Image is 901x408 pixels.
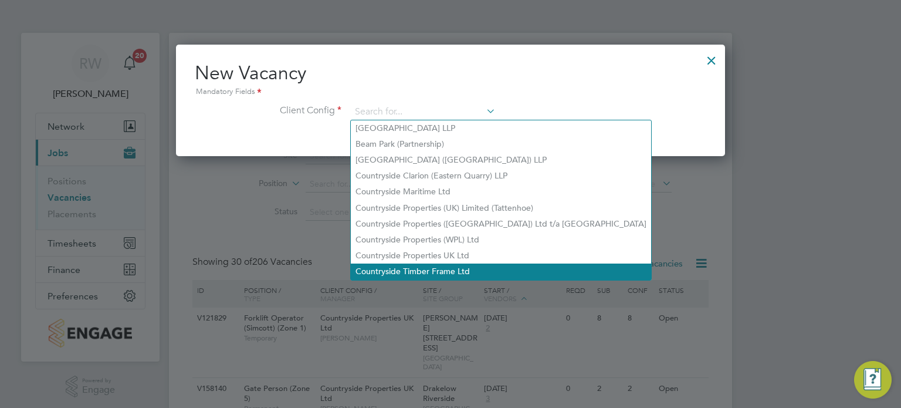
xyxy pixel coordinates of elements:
li: Countryside Maritime Ltd [351,184,651,200]
li: Countryside Timber Frame Ltd [351,264,651,279]
li: Countryside Properties (UK) Limited (Tattenhoe) [351,200,651,216]
div: Mandatory Fields [195,86,706,99]
button: Engage Resource Center [854,361,892,399]
li: Countryside Properties ([GEOGRAPHIC_DATA]) Ltd t/a [GEOGRAPHIC_DATA] [351,216,651,232]
li: Beam Park (Partnership) [351,136,651,152]
li: [GEOGRAPHIC_DATA] ([GEOGRAPHIC_DATA]) LLP [351,152,651,168]
li: Countryside Properties UK Ltd [351,248,651,264]
li: [GEOGRAPHIC_DATA] LLP [351,120,651,136]
label: Client Config [195,104,341,117]
li: Countryside Properties (WPL) Ltd [351,232,651,248]
li: Countryside Clarion (Eastern Quarry) LLP [351,168,651,184]
input: Search for... [351,103,496,121]
h2: New Vacancy [195,61,706,99]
